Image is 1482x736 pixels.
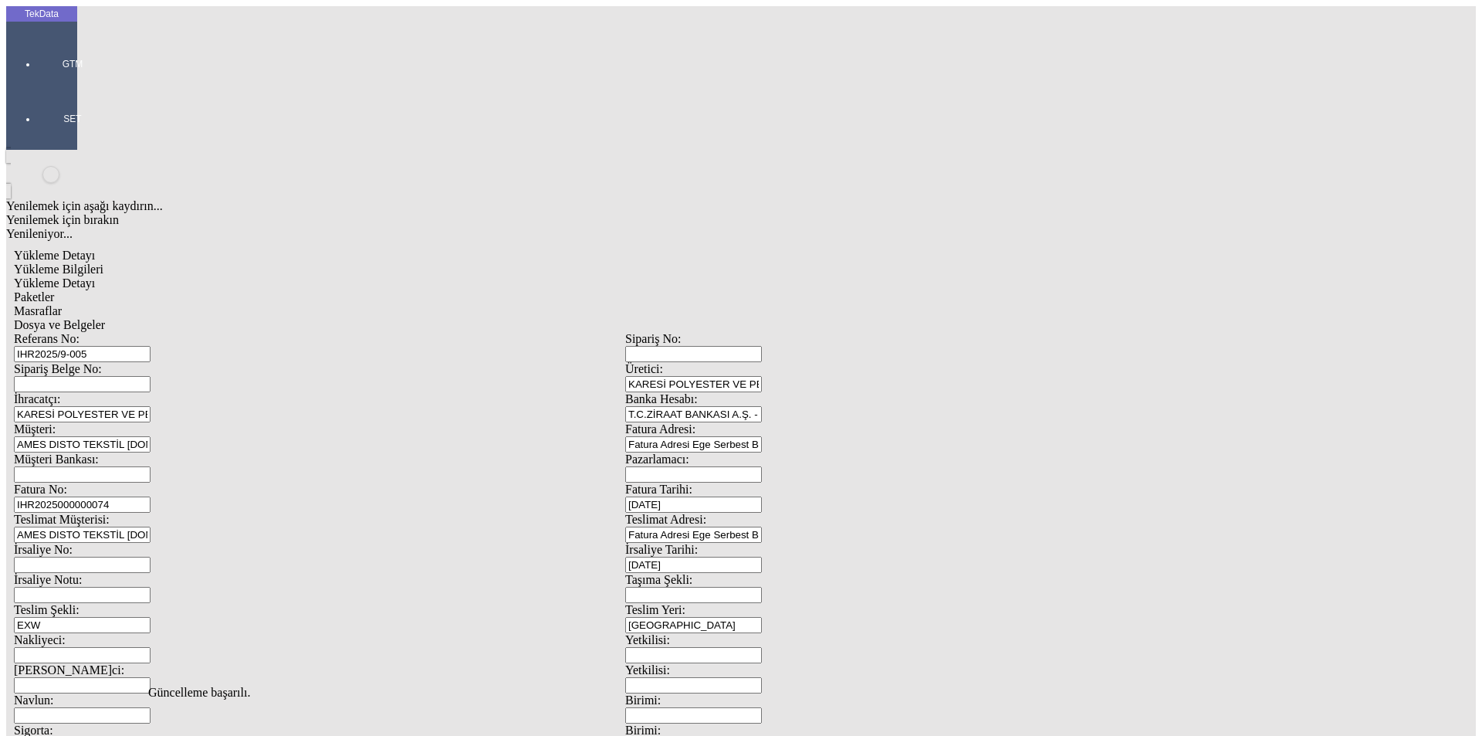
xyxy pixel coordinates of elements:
span: Teslim Şekli: [14,603,80,616]
span: Yükleme Detayı [14,249,95,262]
span: Müşteri Bankası: [14,453,99,466]
span: Üretici: [625,362,663,375]
span: GTM [49,58,96,70]
div: Yenilemek için bırakın [6,213,1244,227]
span: Yetkilisi: [625,633,670,646]
span: Birimi: [625,694,661,707]
span: Fatura Adresi: [625,422,695,436]
div: Yenileniyor... [6,227,1244,241]
span: Taşıma Şekli: [625,573,692,586]
span: İhracatçı: [14,392,60,405]
span: Sipariş Belge No: [14,362,102,375]
span: Pazarlamacı: [625,453,689,466]
div: TekData [6,8,77,20]
span: Teslimat Müşterisi: [14,513,110,526]
span: Yükleme Detayı [14,276,95,290]
span: Fatura No: [14,483,67,496]
span: İrsaliye Tarihi: [625,543,698,556]
span: Dosya ve Belgeler [14,318,105,331]
span: Yükleme Bilgileri [14,263,103,276]
span: Müşteri: [14,422,56,436]
div: Güncelleme başarılı. [148,686,1334,700]
span: Nakliyeci: [14,633,66,646]
span: Teslim Yeri: [625,603,685,616]
span: Paketler [14,290,54,304]
span: Teslimat Adresi: [625,513,706,526]
span: Banka Hesabı: [625,392,698,405]
span: İrsaliye No: [14,543,73,556]
span: SET [49,113,96,125]
span: Navlun: [14,694,54,707]
span: Fatura Tarihi: [625,483,692,496]
span: Yetkilisi: [625,663,670,677]
span: Masraflar [14,304,62,317]
span: Sipariş No: [625,332,681,345]
span: İrsaliye Notu: [14,573,82,586]
div: Yenilemek için aşağı kaydırın... [6,199,1244,213]
span: Referans No: [14,332,80,345]
span: [PERSON_NAME]ci: [14,663,124,677]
